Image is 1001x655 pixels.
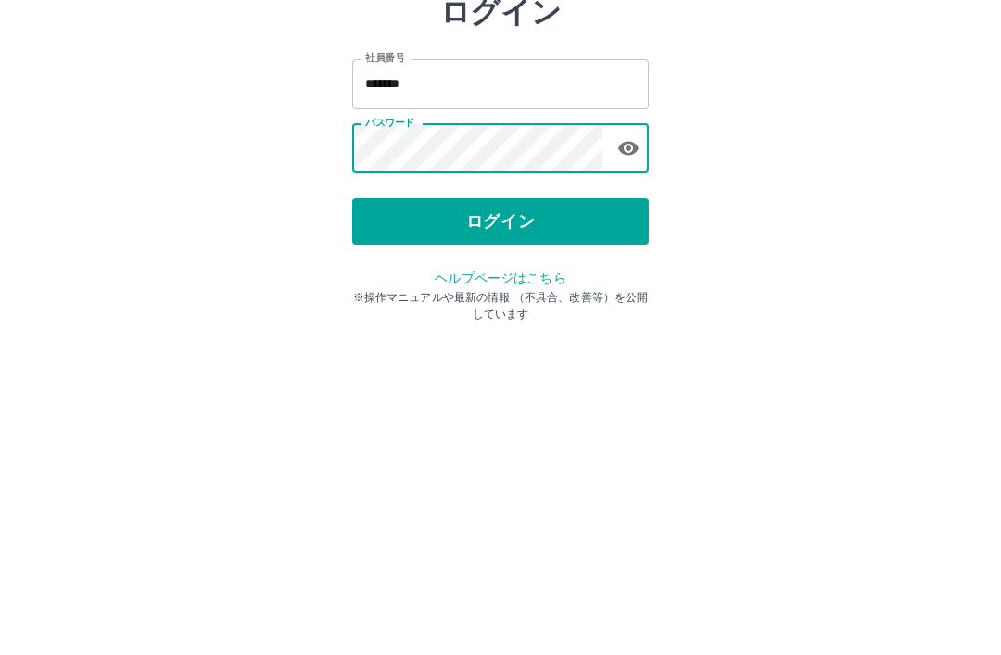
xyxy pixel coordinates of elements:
label: パスワード [365,238,414,252]
label: 社員番号 [365,173,404,187]
p: ※操作マニュアルや最新の情報 （不具合、改善等）を公開しています [352,411,649,445]
a: ヘルプページはこちら [435,393,565,408]
button: ログイン [352,321,649,367]
h2: ログイン [440,117,562,152]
